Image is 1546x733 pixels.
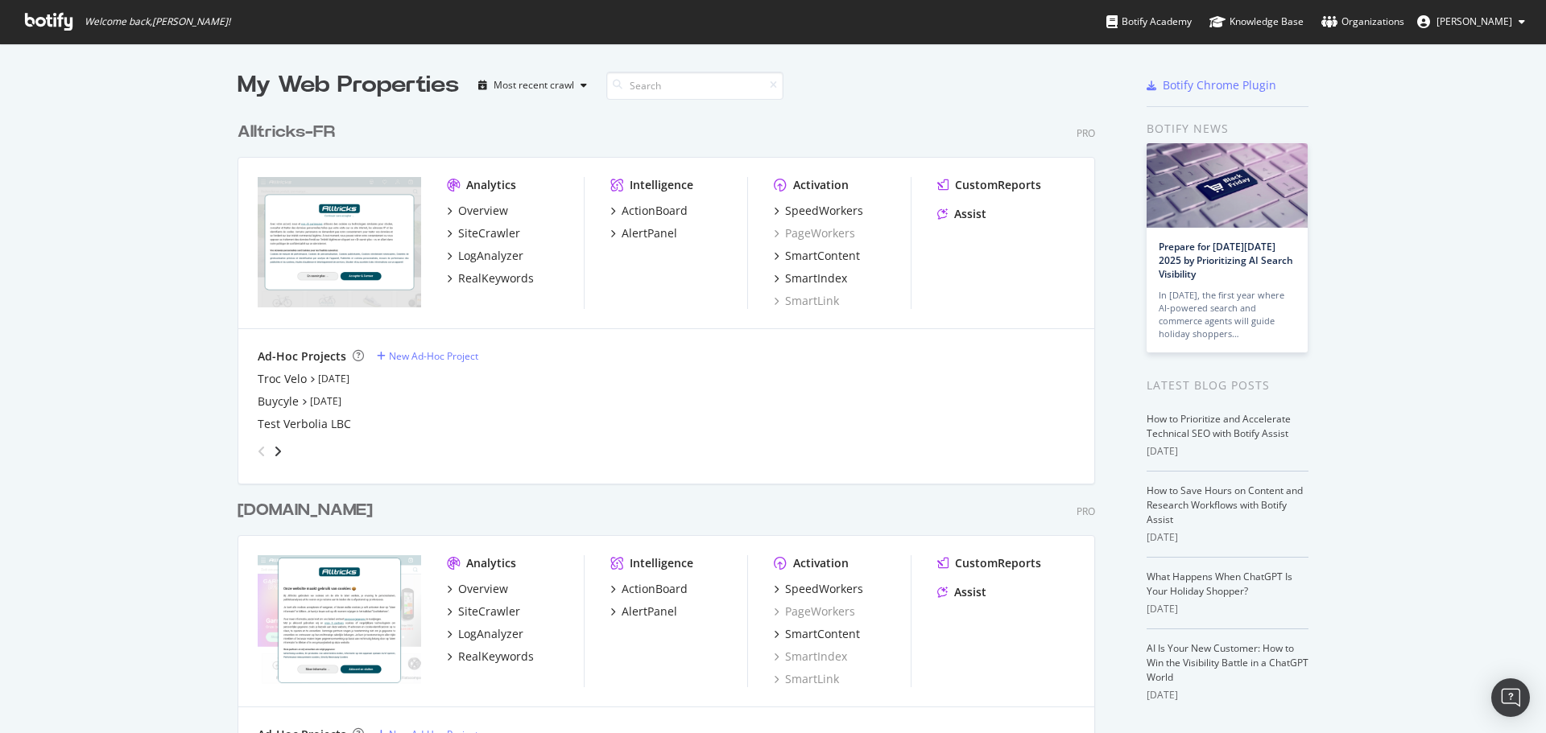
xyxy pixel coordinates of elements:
[238,499,373,522] div: [DOMAIN_NAME]
[774,581,863,597] a: SpeedWorkers
[774,203,863,219] a: SpeedWorkers
[1106,14,1192,30] div: Botify Academy
[785,203,863,219] div: SpeedWorkers
[774,293,839,309] a: SmartLink
[793,555,849,571] div: Activation
[630,177,693,193] div: Intelligence
[258,348,346,364] div: Ad-Hoc Projects
[1147,484,1303,526] a: How to Save Hours on Content and Research Workflows with Botify Assist
[622,581,688,597] div: ActionBoard
[1404,9,1538,35] button: [PERSON_NAME]
[318,372,349,385] a: [DATE]
[377,349,478,363] a: New Ad-Hoc Project
[622,203,688,219] div: ActionBoard
[1077,504,1095,518] div: Pro
[610,603,677,620] a: AlertPanel
[1321,14,1404,30] div: Organizations
[1077,126,1095,140] div: Pro
[458,225,520,241] div: SiteCrawler
[774,649,847,665] a: SmartIndex
[610,581,688,597] a: ActionBoard
[606,72,783,100] input: Search
[447,603,520,620] a: SiteCrawler
[1147,444,1308,459] div: [DATE]
[774,225,855,241] a: PageWorkers
[458,270,534,286] div: RealKeywords
[622,603,677,620] div: AlertPanel
[258,177,421,307] img: alltricks.fr
[774,248,860,264] a: SmartContent
[447,626,523,642] a: LogAnalyzer
[458,203,508,219] div: Overview
[774,270,847,286] a: SmartIndex
[1147,377,1308,394] div: Latest Blog Posts
[954,206,986,222] div: Assist
[622,225,677,241] div: AlertPanel
[1147,120,1308,138] div: Botify news
[447,581,508,597] a: Overview
[466,555,516,571] div: Analytics
[389,349,478,363] div: New Ad-Hoc Project
[774,671,839,687] a: SmartLink
[447,649,534,665] a: RealKeywords
[272,443,283,459] div: angle-right
[494,80,574,90] div: Most recent crawl
[937,206,986,222] a: Assist
[1163,77,1276,93] div: Botify Chrome Plugin
[630,555,693,571] div: Intelligence
[238,499,379,522] a: [DOMAIN_NAME]
[610,203,688,219] a: ActionBoard
[793,177,849,193] div: Activation
[458,626,523,642] div: LogAnalyzer
[1147,688,1308,702] div: [DATE]
[1147,143,1308,228] img: Prepare for Black Friday 2025 by Prioritizing AI Search Visibility
[785,626,860,642] div: SmartContent
[238,121,335,144] div: Alltricks-FR
[937,177,1041,193] a: CustomReports
[458,603,520,620] div: SiteCrawler
[458,649,534,665] div: RealKeywords
[251,439,272,464] div: angle-left
[1147,77,1276,93] a: Botify Chrome Plugin
[447,248,523,264] a: LogAnalyzer
[955,177,1041,193] div: CustomReports
[1159,240,1293,281] a: Prepare for [DATE][DATE] 2025 by Prioritizing AI Search Visibility
[238,121,341,144] a: Alltricks-FR
[785,248,860,264] div: SmartContent
[785,581,863,597] div: SpeedWorkers
[774,626,860,642] a: SmartContent
[258,371,307,387] a: Troc Velo
[258,416,351,432] a: Test Verbolia LBC
[1147,602,1308,616] div: [DATE]
[1159,289,1296,340] div: In [DATE], the first year where AI-powered search and commerce agents will guide holiday shoppers…
[937,555,1041,571] a: CustomReports
[472,72,593,98] button: Most recent crawl
[610,225,677,241] a: AlertPanel
[937,584,986,600] a: Assist
[955,555,1041,571] div: CustomReports
[1147,641,1308,684] a: AI Is Your New Customer: How to Win the Visibility Battle in a ChatGPT World
[85,15,230,28] span: Welcome back, [PERSON_NAME] !
[447,270,534,286] a: RealKeywords
[238,69,459,101] div: My Web Properties
[1147,530,1308,545] div: [DATE]
[447,203,508,219] a: Overview
[1491,678,1530,717] div: Open Intercom Messenger
[258,393,299,410] a: Buycyle
[774,603,855,620] a: PageWorkers
[466,177,516,193] div: Analytics
[458,581,508,597] div: Overview
[447,225,520,241] a: SiteCrawler
[785,270,847,286] div: SmartIndex
[954,584,986,600] div: Assist
[1209,14,1304,30] div: Knowledge Base
[1147,570,1292,598] a: What Happens When ChatGPT Is Your Holiday Shopper?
